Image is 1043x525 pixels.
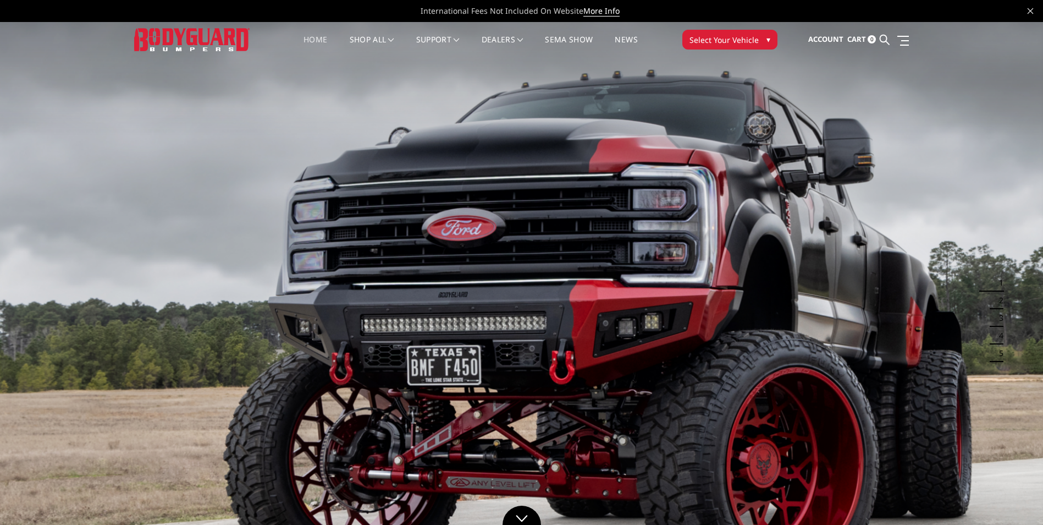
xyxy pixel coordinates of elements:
[847,34,866,44] span: Cart
[134,28,250,51] img: BODYGUARD BUMPERS
[992,309,1003,327] button: 3 of 5
[868,35,876,43] span: 0
[992,274,1003,292] button: 1 of 5
[992,292,1003,309] button: 2 of 5
[303,36,327,57] a: Home
[808,34,843,44] span: Account
[482,36,523,57] a: Dealers
[988,472,1043,525] iframe: Chat Widget
[847,25,876,54] a: Cart 0
[545,36,593,57] a: SEMA Show
[992,344,1003,362] button: 5 of 5
[766,34,770,45] span: ▾
[350,36,394,57] a: shop all
[416,36,460,57] a: Support
[583,6,620,17] a: More Info
[615,36,637,57] a: News
[689,34,759,46] span: Select Your Vehicle
[808,25,843,54] a: Account
[682,30,777,50] button: Select Your Vehicle
[503,506,541,525] a: Click to Down
[992,327,1003,344] button: 4 of 5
